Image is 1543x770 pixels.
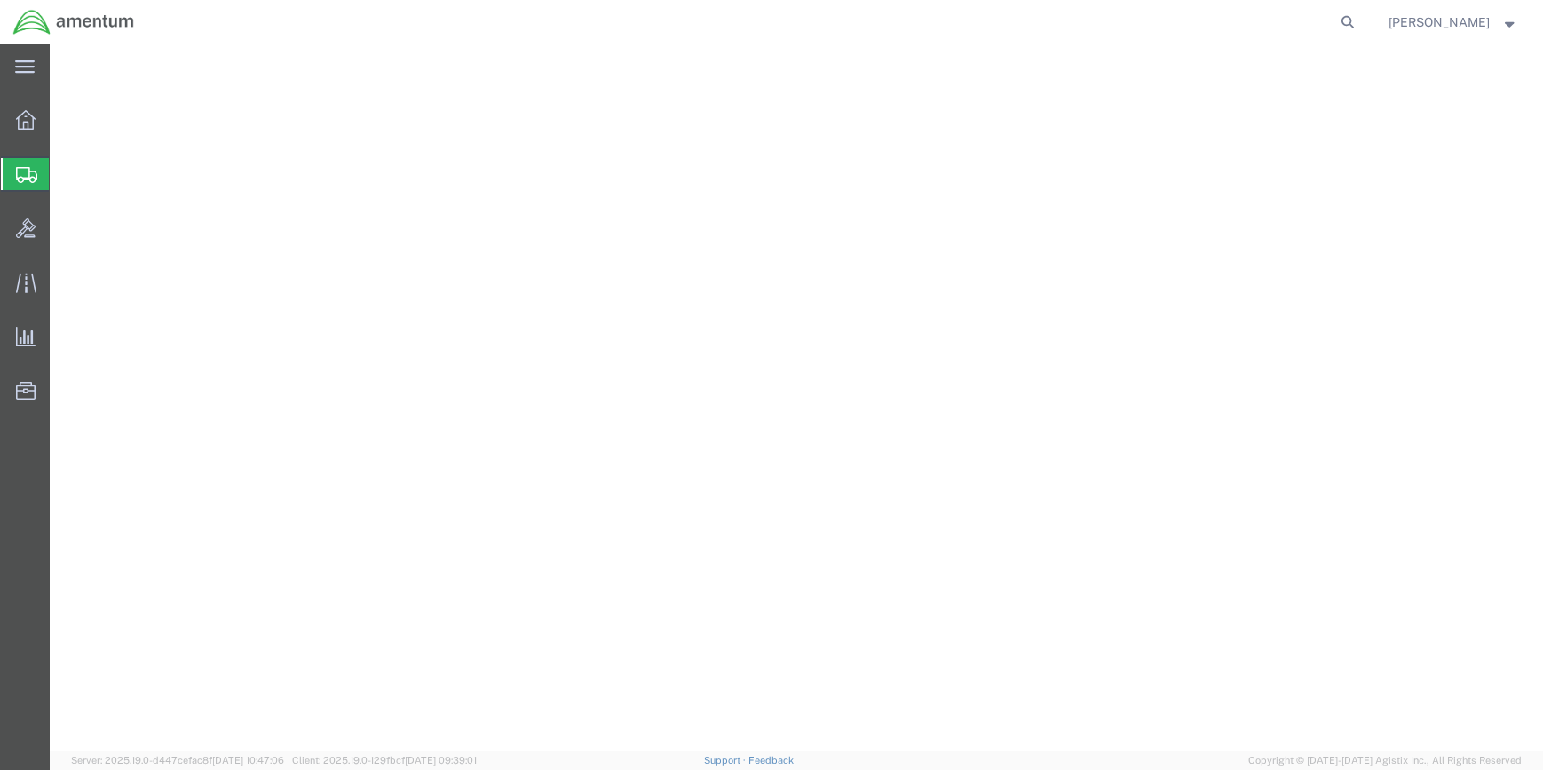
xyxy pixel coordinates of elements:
button: [PERSON_NAME] [1388,12,1519,33]
span: Donald Frederiksen [1389,12,1490,32]
a: Support [704,755,748,766]
img: logo [12,9,135,36]
span: Client: 2025.19.0-129fbcf [292,755,477,766]
a: Feedback [748,755,794,766]
span: [DATE] 09:39:01 [405,755,477,766]
iframe: FS Legacy Container [50,44,1543,751]
span: Server: 2025.19.0-d447cefac8f [71,755,284,766]
span: [DATE] 10:47:06 [212,755,284,766]
span: Copyright © [DATE]-[DATE] Agistix Inc., All Rights Reserved [1248,753,1522,768]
